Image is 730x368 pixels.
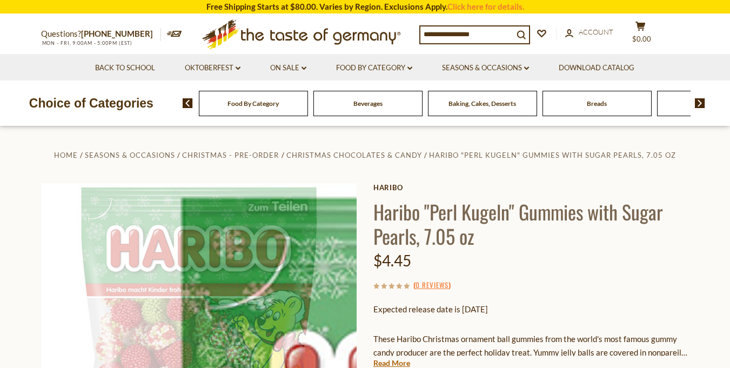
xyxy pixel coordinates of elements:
p: These Haribo Christmas ornament ball gummies from the world's most famous gummy candy producer ar... [373,332,689,359]
span: $0.00 [632,35,651,43]
a: Back to School [95,62,155,74]
img: previous arrow [183,98,193,108]
a: Click here for details. [447,2,524,11]
a: 0 Reviews [416,279,448,291]
a: Breads [587,99,607,108]
a: Haribo "Perl Kugeln" Gummies with Sugar Pearls, 7.05 oz [429,151,676,159]
a: Food By Category [227,99,279,108]
h1: Haribo "Perl Kugeln" Gummies with Sugar Pearls, 7.05 oz [373,199,689,248]
a: On Sale [270,62,306,74]
img: next arrow [695,98,705,108]
a: Haribo [373,183,689,192]
span: $4.45 [373,251,411,270]
a: [PHONE_NUMBER] [81,29,153,38]
span: MON - FRI, 9:00AM - 5:00PM (EST) [41,40,133,46]
a: Seasons & Occasions [85,151,175,159]
span: ( ) [413,279,451,290]
a: Food By Category [336,62,412,74]
a: Home [54,151,78,159]
a: Christmas Chocolates & Candy [286,151,422,159]
a: Oktoberfest [185,62,240,74]
p: Questions? [41,27,161,41]
a: Christmas - PRE-ORDER [182,151,279,159]
a: Account [565,26,613,38]
a: Download Catalog [559,62,634,74]
button: $0.00 [625,21,657,48]
a: Seasons & Occasions [442,62,529,74]
a: Beverages [353,99,383,108]
span: Account [579,28,613,36]
p: Expected release date is [DATE] [373,303,689,316]
a: Baking, Cakes, Desserts [448,99,516,108]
